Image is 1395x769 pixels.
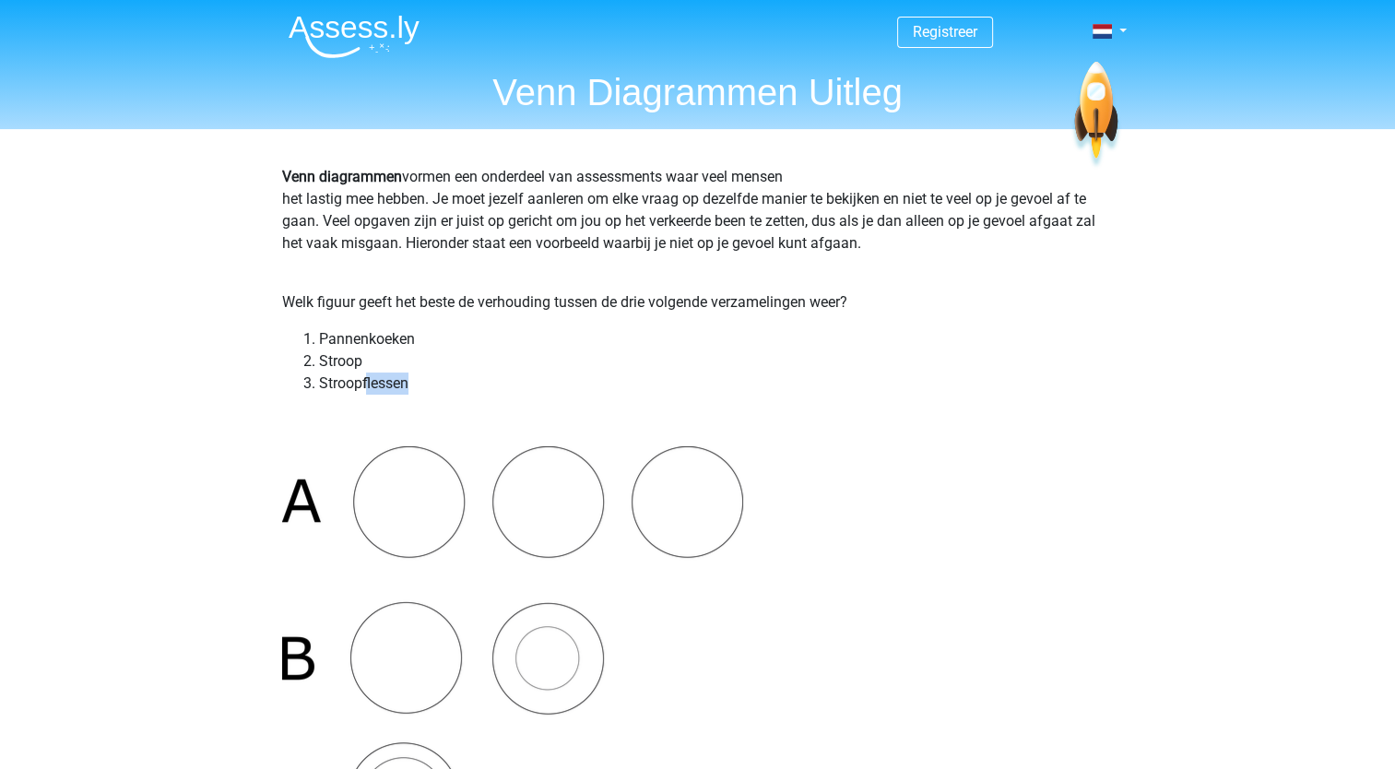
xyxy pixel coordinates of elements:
h1: Venn Diagrammen Uitleg [274,70,1122,114]
p: Welk figuur geeft het beste de verhouding tussen de drie volgende verzamelingen weer? [282,291,1114,314]
img: Assessly [289,15,420,58]
p: vormen een onderdeel van assessments waar veel mensen het lastig mee hebben. Je moet jezelf aanle... [282,166,1114,277]
li: Pannenkoeken [319,328,1114,350]
b: Venn diagrammen [282,168,402,185]
img: spaceship.7d73109d6933.svg [1070,62,1121,170]
li: Stroopflessen [319,373,1114,395]
a: Registreer [913,23,977,41]
li: Stroop [319,350,1114,373]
